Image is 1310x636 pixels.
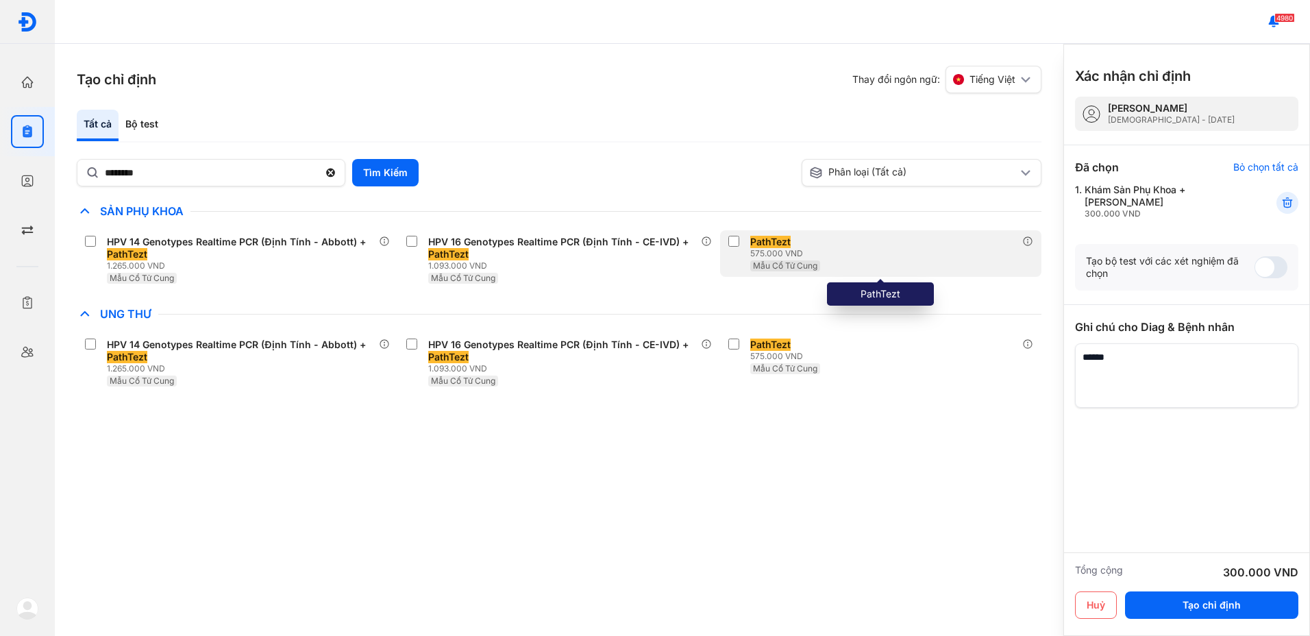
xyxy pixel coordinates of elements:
[1075,319,1298,335] div: Ghi chú cho Diag & Bệnh nhân
[431,273,495,283] span: Mẫu Cổ Tử Cung
[107,236,373,260] div: HPV 14 Genotypes Realtime PCR (Định Tính - Abbott) +
[969,73,1015,86] span: Tiếng Việt
[1108,102,1235,114] div: [PERSON_NAME]
[750,236,791,248] span: PathTezt
[1075,66,1191,86] h3: Xác nhận chỉ định
[428,339,695,363] div: HPV 16 Genotypes Realtime PCR (Định Tính - CE-IVD) +
[77,70,156,89] h3: Tạo chỉ định
[428,236,695,260] div: HPV 16 Genotypes Realtime PCR (Định Tính - CE-IVD) +
[1075,591,1117,619] button: Huỷ
[809,166,1017,180] div: Phân loại (Tất cả)
[1085,184,1243,219] div: Khám Sản Phụ Khoa + [PERSON_NAME]
[107,363,379,374] div: 1.265.000 VND
[93,204,190,218] span: Sản Phụ Khoa
[1075,564,1123,580] div: Tổng cộng
[1085,208,1243,219] div: 300.000 VND
[352,159,419,186] button: Tìm Kiếm
[1223,564,1298,580] div: 300.000 VND
[110,376,174,386] span: Mẫu Cổ Tử Cung
[1274,13,1295,23] span: 4980
[1108,114,1235,125] div: [DEMOGRAPHIC_DATA] - [DATE]
[93,307,158,321] span: Ung Thư
[428,248,469,260] span: PathTezt
[107,339,373,363] div: HPV 14 Genotypes Realtime PCR (Định Tính - Abbott) +
[428,260,700,271] div: 1.093.000 VND
[17,12,38,32] img: logo
[110,273,174,283] span: Mẫu Cổ Tử Cung
[428,351,469,363] span: PathTezt
[428,363,700,374] div: 1.093.000 VND
[753,260,817,271] span: Mẫu Cổ Tử Cung
[431,376,495,386] span: Mẫu Cổ Tử Cung
[753,363,817,374] span: Mẫu Cổ Tử Cung
[1075,184,1243,219] div: 1.
[119,110,165,141] div: Bộ test
[852,66,1041,93] div: Thay đổi ngôn ngữ:
[107,351,147,363] span: PathTezt
[750,248,823,259] div: 575.000 VND
[1075,159,1119,175] div: Đã chọn
[1125,591,1298,619] button: Tạo chỉ định
[750,339,791,351] span: PathTezt
[107,248,147,260] span: PathTezt
[16,598,38,620] img: logo
[1233,161,1298,173] div: Bỏ chọn tất cả
[750,351,823,362] div: 575.000 VND
[1086,255,1255,280] div: Tạo bộ test với các xét nghiệm đã chọn
[77,110,119,141] div: Tất cả
[107,260,379,271] div: 1.265.000 VND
